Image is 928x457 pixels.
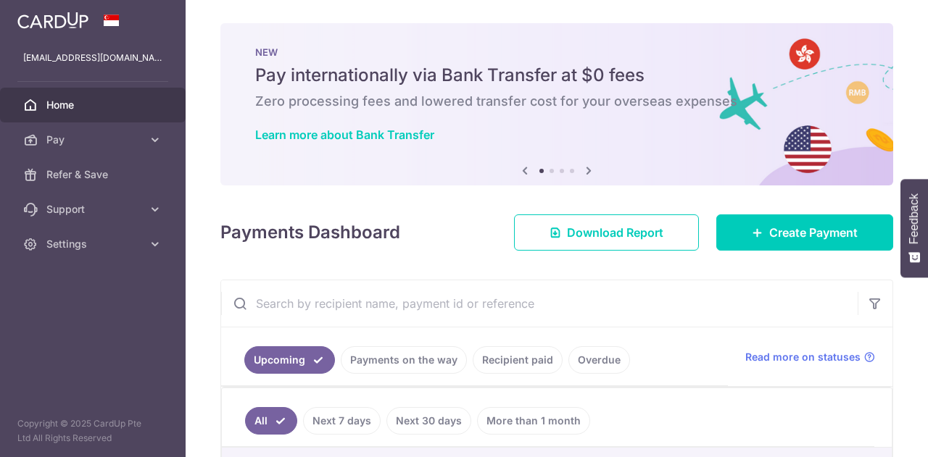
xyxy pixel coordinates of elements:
[255,127,434,142] a: Learn more about Bank Transfer
[716,214,893,251] a: Create Payment
[244,346,335,374] a: Upcoming
[568,346,630,374] a: Overdue
[23,51,162,65] p: [EMAIL_ADDRESS][DOMAIN_NAME]
[46,133,142,147] span: Pay
[341,346,467,374] a: Payments on the way
[514,214,699,251] a: Download Report
[835,414,913,450] iframe: Opens a widget where you can find more information
[46,167,142,182] span: Refer & Save
[255,46,858,58] p: NEW
[900,179,928,277] button: Feedback - Show survey
[477,407,590,435] a: More than 1 month
[255,93,858,110] h6: Zero processing fees and lowered transfer cost for your overseas expenses
[220,219,400,246] h4: Payments Dashboard
[745,350,861,364] span: Read more on statuses
[46,237,142,251] span: Settings
[17,12,88,29] img: CardUp
[473,346,563,374] a: Recipient paid
[220,23,893,185] img: Bank transfer banner
[769,224,858,241] span: Create Payment
[303,407,381,435] a: Next 7 days
[567,224,663,241] span: Download Report
[386,407,471,435] a: Next 30 days
[908,193,921,244] span: Feedback
[245,407,297,435] a: All
[46,202,142,217] span: Support
[46,98,142,112] span: Home
[255,64,858,87] h5: Pay internationally via Bank Transfer at $0 fees
[221,280,858,327] input: Search by recipient name, payment id or reference
[745,350,875,364] a: Read more on statuses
